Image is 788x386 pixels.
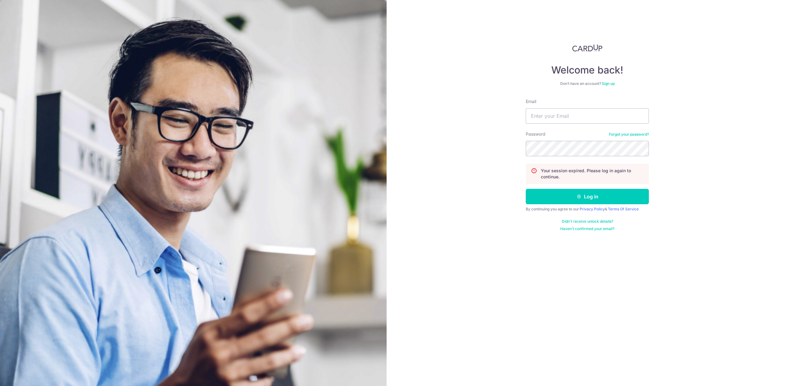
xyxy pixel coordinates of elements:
p: Your session expired. Please log in again to continue. [541,168,644,180]
a: Terms Of Service [608,207,639,211]
div: By continuing you agree to our & [526,207,649,212]
a: Forgot your password? [609,132,649,137]
h4: Welcome back! [526,64,649,76]
input: Enter your Email [526,108,649,124]
button: Log in [526,189,649,204]
div: Don’t have an account? [526,81,649,86]
img: CardUp Logo [572,44,602,52]
a: Privacy Policy [580,207,605,211]
a: Sign up [602,81,615,86]
label: Password [526,131,545,137]
a: Didn't receive unlock details? [562,219,613,224]
label: Email [526,98,536,105]
a: Haven't confirmed your email? [560,226,614,231]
